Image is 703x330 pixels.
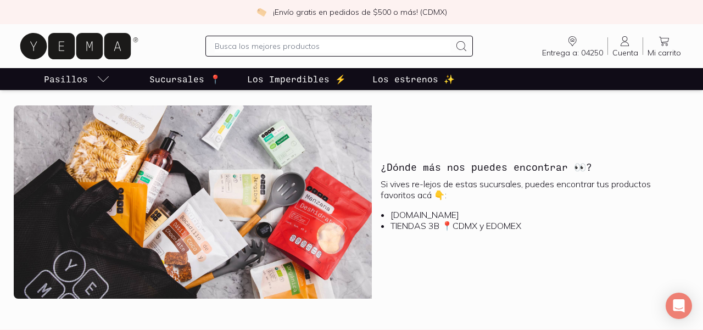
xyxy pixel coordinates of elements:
a: Sucursales 📍 [147,68,223,90]
div: Open Intercom Messenger [666,293,692,319]
p: Pasillos [44,72,88,86]
p: Sucursales 📍 [149,72,221,86]
a: Mi carrito [643,35,685,58]
a: Los estrenos ✨ [370,68,457,90]
span: Cuenta [612,48,638,58]
span: Mi carrito [648,48,681,58]
a: pasillo-todos-link [42,68,112,90]
a: Entrega a: 04250 [538,35,607,58]
a: Cuenta [608,35,643,58]
li: TIENDAS 3B 📍CDMX y EDOMEX [390,220,680,231]
p: ¡Envío gratis en pedidos de $500 o más! (CDMX) [273,7,447,18]
li: [DOMAIN_NAME] [390,209,680,220]
span: Entrega a: 04250 [542,48,603,58]
img: check [256,7,266,17]
h3: ¿Dónde más nos puedes encontrar 👀? [381,160,592,174]
img: ¿Dónde más nos puedes encontrar 👀? [14,105,372,299]
p: Los estrenos ✨ [372,72,455,86]
input: Busca los mejores productos [215,40,450,53]
p: Si vives re-lejos de estas sucursales, puedes encontrar tus productos favoritos acá 👇: [381,178,680,200]
a: Los Imperdibles ⚡️ [245,68,348,90]
p: Los Imperdibles ⚡️ [247,72,346,86]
